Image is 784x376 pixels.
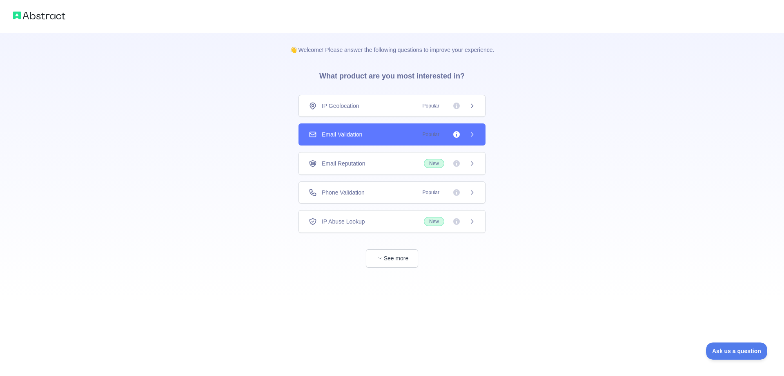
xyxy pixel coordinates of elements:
[277,33,508,54] p: 👋 Welcome! Please answer the following questions to improve your experience.
[322,159,365,168] span: Email Reputation
[424,217,444,226] span: New
[13,10,65,21] img: Abstract logo
[418,102,444,110] span: Popular
[306,54,478,95] h3: What product are you most interested in?
[418,130,444,139] span: Popular
[322,102,359,110] span: IP Geolocation
[366,249,418,268] button: See more
[322,188,365,197] span: Phone Validation
[322,130,362,139] span: Email Validation
[418,188,444,197] span: Popular
[706,342,768,360] iframe: Toggle Customer Support
[322,217,365,226] span: IP Abuse Lookup
[424,159,444,168] span: New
